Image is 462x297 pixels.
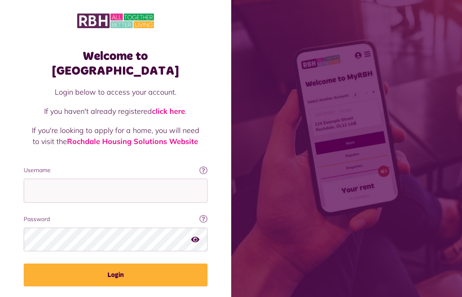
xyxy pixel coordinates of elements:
h1: Welcome to [GEOGRAPHIC_DATA] [24,49,208,78]
a: Rochdale Housing Solutions Website [67,137,198,146]
label: Password [24,215,208,224]
p: Login below to access your account. [32,86,199,98]
a: click here [152,106,185,116]
img: MyRBH [77,12,154,29]
p: If you're looking to apply for a home, you will need to visit the [32,125,199,147]
button: Login [24,264,208,286]
p: If you haven't already registered . [32,106,199,117]
label: Username [24,166,208,175]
